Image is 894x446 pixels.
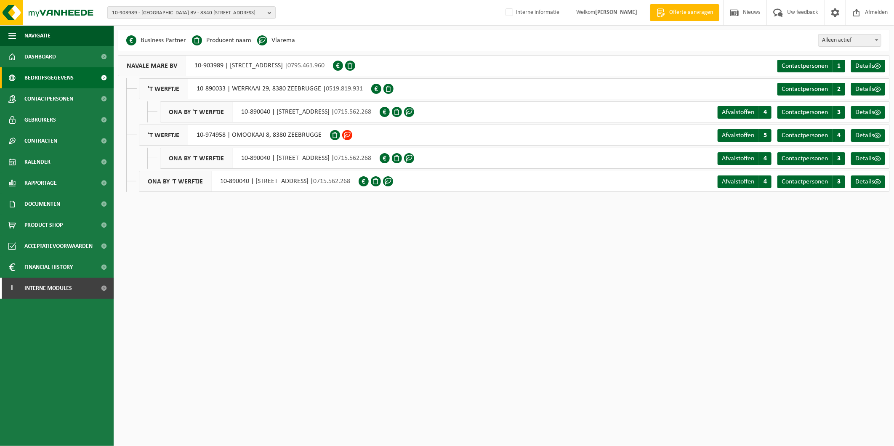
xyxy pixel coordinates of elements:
[855,178,874,185] span: Details
[759,106,772,119] span: 4
[855,109,874,116] span: Details
[8,278,16,299] span: I
[650,4,719,21] a: Offerte aanvragen
[139,78,371,99] div: 10-890033 | WERFKAAI 29, 8380 ZEEBRUGGE |
[855,63,874,69] span: Details
[818,34,881,47] span: Alleen actief
[851,60,885,72] a: Details
[24,46,56,67] span: Dashboard
[24,194,60,215] span: Documenten
[833,60,845,72] span: 1
[722,178,754,185] span: Afvalstoffen
[833,129,845,142] span: 4
[160,148,380,169] div: 10-890040 | [STREET_ADDRESS] |
[833,83,845,96] span: 2
[718,152,772,165] a: Afvalstoffen 4
[24,109,56,130] span: Gebruikers
[782,132,828,139] span: Contactpersonen
[855,132,874,139] span: Details
[667,8,715,17] span: Offerte aanvragen
[851,83,885,96] a: Details
[782,86,828,93] span: Contactpersonen
[777,175,845,188] a: Contactpersonen 3
[777,129,845,142] a: Contactpersonen 4
[257,34,295,47] li: Vlarema
[139,171,212,191] span: ONA BY 'T WERFTJE
[782,178,828,185] span: Contactpersonen
[24,257,73,278] span: Financial History
[782,109,828,116] span: Contactpersonen
[334,155,371,162] span: 0715.562.268
[777,106,845,119] a: Contactpersonen 3
[24,151,51,173] span: Kalender
[160,101,380,122] div: 10-890040 | [STREET_ADDRESS] |
[24,130,57,151] span: Contracten
[139,125,330,146] div: 10-974958 | OMOOKAAI 8, 8380 ZEEBRUGGE
[24,215,63,236] span: Product Shop
[855,155,874,162] span: Details
[718,175,772,188] a: Afvalstoffen 4
[139,171,359,192] div: 10-890040 | [STREET_ADDRESS] |
[855,86,874,93] span: Details
[504,6,559,19] label: Interne informatie
[718,106,772,119] a: Afvalstoffen 4
[118,56,186,76] span: NAVALE MARE BV
[139,79,188,99] span: 'T WERFTJE
[722,109,754,116] span: Afvalstoffen
[851,106,885,119] a: Details
[24,25,51,46] span: Navigatie
[777,60,845,72] a: Contactpersonen 1
[112,7,264,19] span: 10-903989 - [GEOGRAPHIC_DATA] BV - 8340 [STREET_ADDRESS]
[833,175,845,188] span: 3
[118,55,333,76] div: 10-903989 | [STREET_ADDRESS] |
[24,88,73,109] span: Contactpersonen
[24,278,72,299] span: Interne modules
[334,109,371,115] span: 0715.562.268
[782,155,828,162] span: Contactpersonen
[819,35,881,46] span: Alleen actief
[24,67,74,88] span: Bedrijfsgegevens
[287,62,325,69] span: 0795.461.960
[759,129,772,142] span: 5
[192,34,251,47] li: Producent naam
[722,155,754,162] span: Afvalstoffen
[833,152,845,165] span: 3
[24,236,93,257] span: Acceptatievoorwaarden
[24,173,57,194] span: Rapportage
[160,102,233,122] span: ONA BY 'T WERFTJE
[160,148,233,168] span: ONA BY 'T WERFTJE
[851,152,885,165] a: Details
[851,175,885,188] a: Details
[107,6,276,19] button: 10-903989 - [GEOGRAPHIC_DATA] BV - 8340 [STREET_ADDRESS]
[833,106,845,119] span: 3
[777,152,845,165] a: Contactpersonen 3
[722,132,754,139] span: Afvalstoffen
[326,85,363,92] span: 0519.819.931
[759,175,772,188] span: 4
[759,152,772,165] span: 4
[718,129,772,142] a: Afvalstoffen 5
[595,9,637,16] strong: [PERSON_NAME]
[851,129,885,142] a: Details
[313,178,350,185] span: 0715.562.268
[782,63,828,69] span: Contactpersonen
[139,125,188,145] span: 'T WERFTJE
[777,83,845,96] a: Contactpersonen 2
[126,34,186,47] li: Business Partner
